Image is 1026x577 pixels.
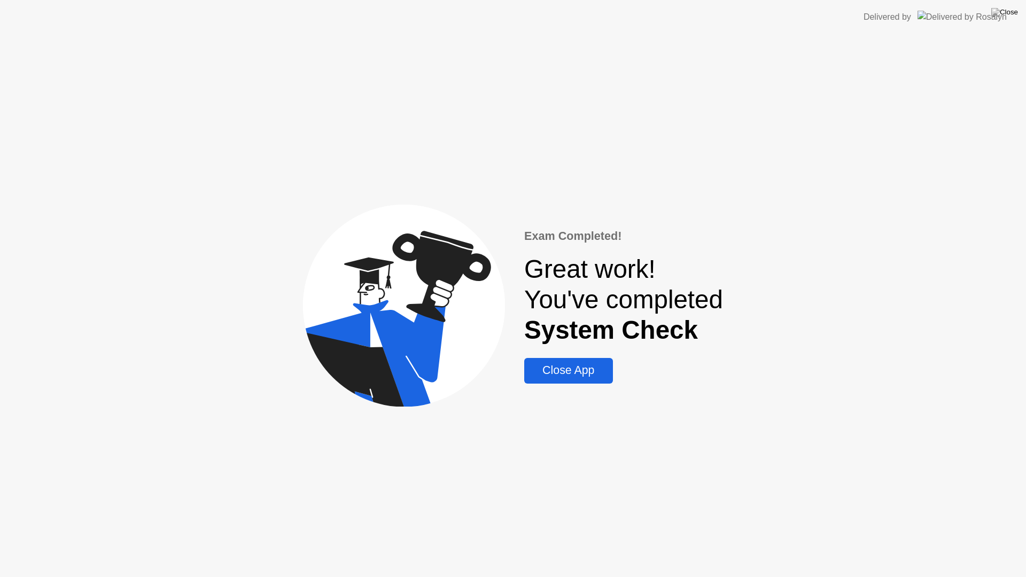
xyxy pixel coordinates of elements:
[527,364,609,377] div: Close App
[918,11,1007,23] img: Delivered by Rosalyn
[524,228,723,245] div: Exam Completed!
[524,358,612,384] button: Close App
[991,8,1018,17] img: Close
[524,254,723,345] div: Great work! You've completed
[864,11,911,24] div: Delivered by
[524,316,698,344] b: System Check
